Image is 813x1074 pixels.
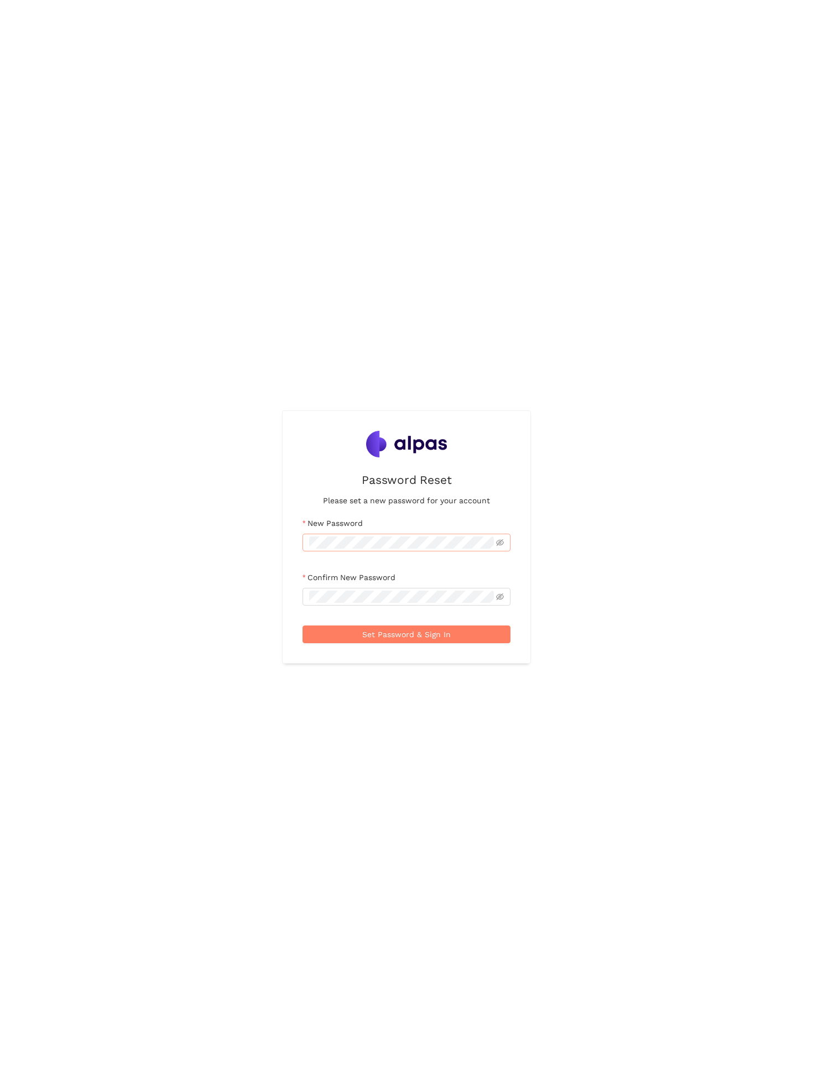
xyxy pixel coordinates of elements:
[323,494,490,507] h4: Please set a new password for your account
[366,431,447,457] img: Alpas Logo
[309,591,494,603] input: Confirm New Password
[303,571,395,583] label: Confirm New Password
[303,517,363,529] label: New Password
[309,536,494,549] input: New Password
[496,539,504,546] span: eye-invisible
[303,625,510,643] button: Set Password & Sign In
[362,471,452,489] h2: Password Reset
[362,628,451,640] span: Set Password & Sign In
[496,593,504,601] span: eye-invisible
